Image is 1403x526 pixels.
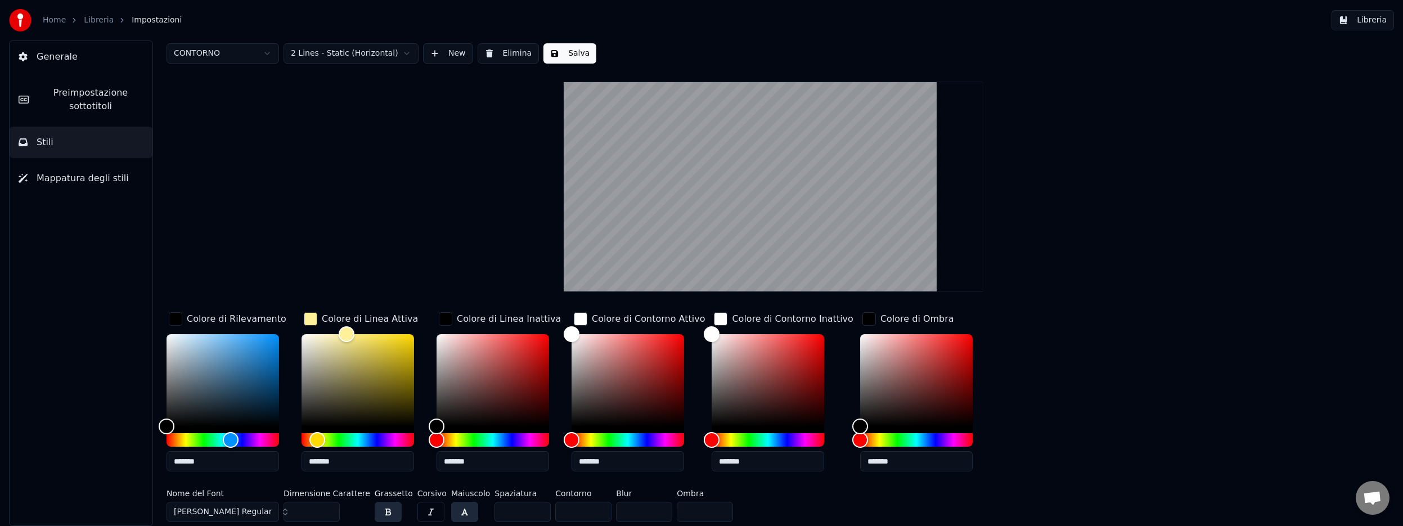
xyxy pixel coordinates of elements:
button: Stili [10,127,152,158]
div: Hue [167,433,279,447]
div: Colore di Linea Inattiva [457,312,561,326]
label: Dimensione Carattere [284,489,370,497]
button: Salva [543,43,596,64]
div: Color [712,334,824,426]
span: Generale [37,50,78,64]
a: Aprire la chat [1356,481,1389,515]
button: Elimina [478,43,539,64]
div: Color [302,334,414,426]
span: [PERSON_NAME] Regular [174,506,272,518]
a: Home [43,15,66,26]
a: Libreria [84,15,114,26]
label: Grassetto [375,489,413,497]
button: Generale [10,41,152,73]
img: youka [9,9,32,32]
span: Impostazioni [132,15,182,26]
button: Colore di Contorno Attivo [572,310,707,328]
div: Hue [712,433,824,447]
button: Colore di Rilevamento [167,310,289,328]
label: Maiuscolo [451,489,490,497]
div: Color [167,334,279,426]
label: Nome del Font [167,489,279,497]
div: Hue [572,433,684,447]
div: Hue [437,433,549,447]
span: Mappatura degli stili [37,172,129,185]
label: Ombra [677,489,733,497]
label: Spaziatura [494,489,551,497]
div: Hue [860,433,973,447]
label: Corsivo [417,489,447,497]
button: Colore di Contorno Inattivo [712,310,855,328]
span: Stili [37,136,53,149]
button: Colore di Linea Inattiva [437,310,563,328]
div: Color [572,334,684,426]
span: Preimpostazione sottotitoli [38,86,143,113]
label: Contorno [555,489,611,497]
button: Colore di Linea Attiva [302,310,420,328]
div: Colore di Ombra [880,312,954,326]
button: Preimpostazione sottotitoli [10,77,152,122]
button: Mappatura degli stili [10,163,152,194]
div: Colore di Contorno Attivo [592,312,705,326]
button: New [423,43,473,64]
nav: breadcrumb [43,15,182,26]
div: Colore di Linea Attiva [322,312,418,326]
button: Colore di Ombra [860,310,956,328]
div: Colore di Contorno Inattivo [732,312,853,326]
div: Color [860,334,973,426]
div: Hue [302,433,414,447]
div: Color [437,334,549,426]
label: Blur [616,489,672,497]
div: Colore di Rilevamento [187,312,286,326]
button: Libreria [1332,10,1394,30]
